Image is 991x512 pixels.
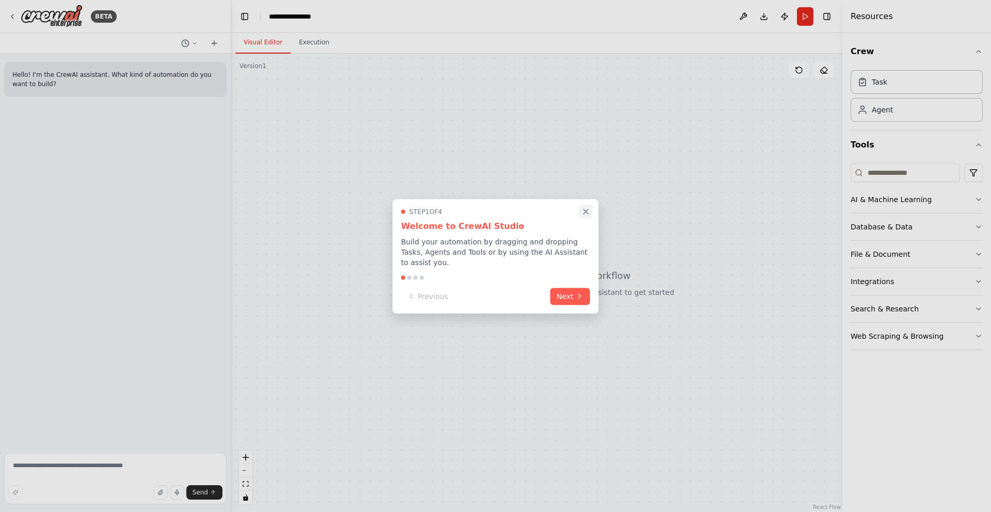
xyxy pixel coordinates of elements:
[401,236,590,267] p: Build your automation by dragging and dropping Tasks, Agents and Tools or by using the AI Assista...
[409,207,442,216] span: Step 1 of 4
[579,205,593,218] button: Close walkthrough
[550,288,590,305] button: Next
[237,9,252,24] button: Hide left sidebar
[401,220,590,232] h3: Welcome to CrewAI Studio
[401,288,454,305] button: Previous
